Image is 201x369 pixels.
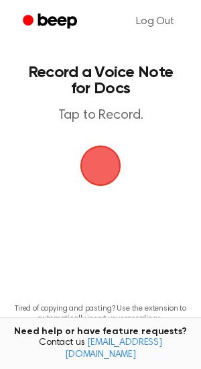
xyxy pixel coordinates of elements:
img: Beep Logo [80,146,121,186]
p: Tired of copying and pasting? Use the extension to automatically insert your recordings. [11,304,190,324]
a: Beep [13,9,89,35]
h1: Record a Voice Note for Docs [24,64,177,97]
span: Contact us [8,337,193,361]
p: Tap to Record. [24,107,177,124]
a: [EMAIL_ADDRESS][DOMAIN_NAME] [65,338,162,360]
a: Log Out [123,5,188,38]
